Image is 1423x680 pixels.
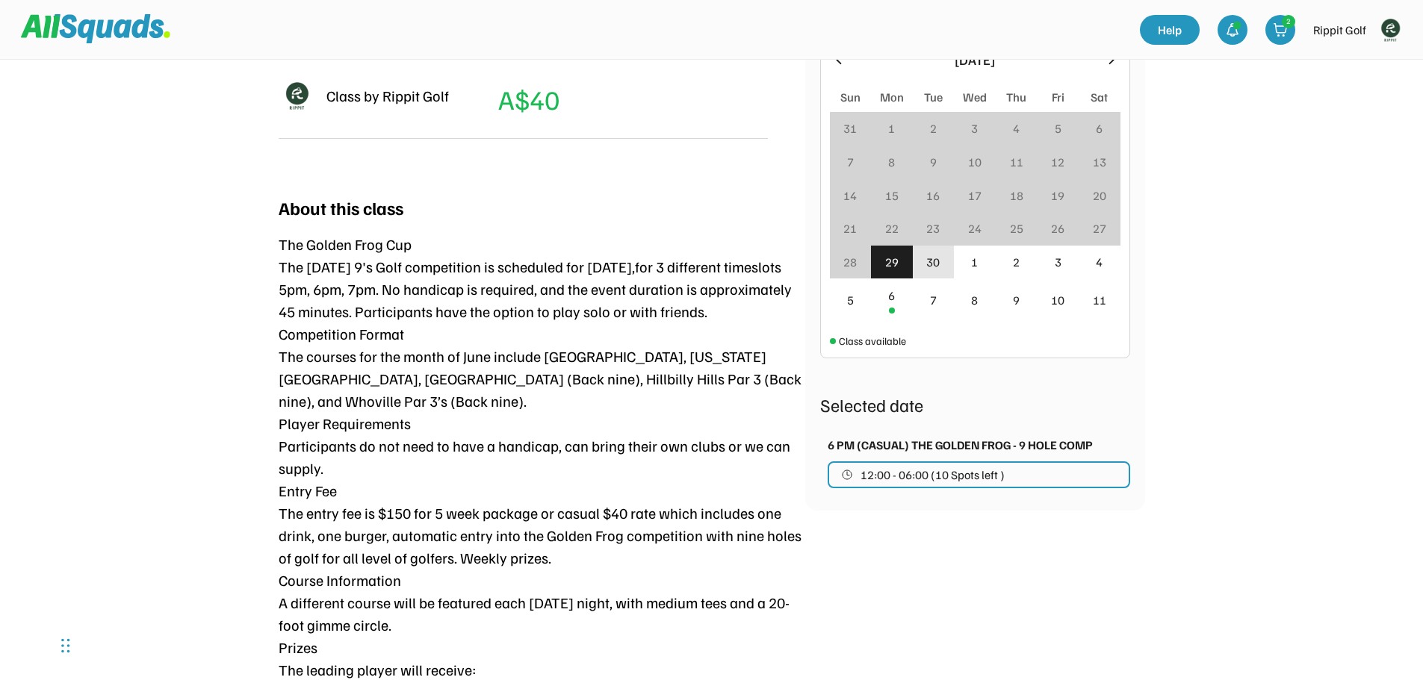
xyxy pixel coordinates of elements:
[1013,119,1020,137] div: 4
[880,88,904,106] div: Mon
[930,119,937,137] div: 2
[498,79,559,119] div: A$40
[1055,119,1061,137] div: 5
[279,78,314,113] img: Rippitlogov2_green.png
[828,436,1093,454] div: 6 PM (CASUAL) THE GOLDEN FROG - 9 HOLE COMP
[971,119,978,137] div: 3
[885,187,899,205] div: 15
[971,253,978,271] div: 1
[1091,88,1108,106] div: Sat
[924,88,943,106] div: Tue
[885,219,899,237] div: 22
[930,291,937,309] div: 7
[930,153,937,171] div: 9
[1096,119,1103,137] div: 6
[1010,153,1023,171] div: 11
[847,291,854,309] div: 5
[926,219,940,237] div: 23
[861,469,1005,481] span: 12:00 - 06:00 (10 Spots left )
[1051,153,1064,171] div: 12
[847,153,854,171] div: 7
[1051,219,1064,237] div: 26
[968,153,982,171] div: 10
[1313,21,1366,39] div: Rippit Golf
[855,50,1095,70] div: [DATE]
[926,253,940,271] div: 30
[1140,15,1200,45] a: Help
[1010,187,1023,205] div: 18
[1051,291,1064,309] div: 10
[971,291,978,309] div: 8
[279,194,403,221] div: About this class
[843,219,857,237] div: 21
[963,88,987,106] div: Wed
[1006,88,1026,106] div: Thu
[843,119,857,137] div: 31
[839,333,906,349] div: Class available
[1010,219,1023,237] div: 25
[888,119,895,137] div: 1
[968,219,982,237] div: 24
[1052,88,1064,106] div: Fri
[840,88,861,106] div: Sun
[1096,253,1103,271] div: 4
[1093,187,1106,205] div: 20
[326,84,449,107] div: Class by Rippit Golf
[21,14,170,43] img: Squad%20Logo.svg
[885,253,899,271] div: 29
[1013,253,1020,271] div: 2
[1093,219,1106,237] div: 27
[843,253,857,271] div: 28
[1375,15,1405,45] img: Rippitlogov2_green.png
[1051,187,1064,205] div: 19
[1055,253,1061,271] div: 3
[843,187,857,205] div: 14
[968,187,982,205] div: 17
[1273,22,1288,37] img: shopping-cart-01%20%281%29.svg
[926,187,940,205] div: 16
[1225,22,1240,37] img: bell-03%20%281%29.svg
[888,153,895,171] div: 8
[828,461,1130,488] button: 12:00 - 06:00 (10 Spots left )
[888,287,895,305] div: 6
[1093,153,1106,171] div: 13
[1283,16,1295,27] div: 2
[820,391,1130,418] div: Selected date
[1013,291,1020,309] div: 9
[1093,291,1106,309] div: 11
